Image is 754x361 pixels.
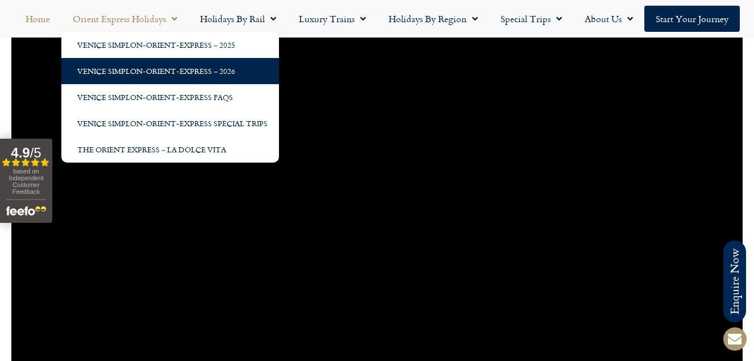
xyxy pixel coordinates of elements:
[14,6,61,32] a: Home
[61,110,279,136] a: Venice Simplon-Orient-Express Special Trips
[61,32,279,163] ul: Orient Express Holidays
[189,6,288,32] a: Holidays by Rail
[61,136,279,163] a: The Orient Express – La Dolce Vita
[573,6,644,32] a: About Us
[61,6,189,32] a: Orient Express Holidays
[644,6,740,32] a: Start your Journey
[61,58,279,84] a: Venice Simplon-Orient-Express – 2026
[6,6,748,32] nav: Menu
[377,6,489,32] a: Holidays by Region
[61,32,279,58] a: Venice Simplon-Orient-Express – 2025
[489,6,573,32] a: Special Trips
[61,84,279,110] a: Venice Simplon-Orient-Express FAQs
[288,6,377,32] a: Luxury Trains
